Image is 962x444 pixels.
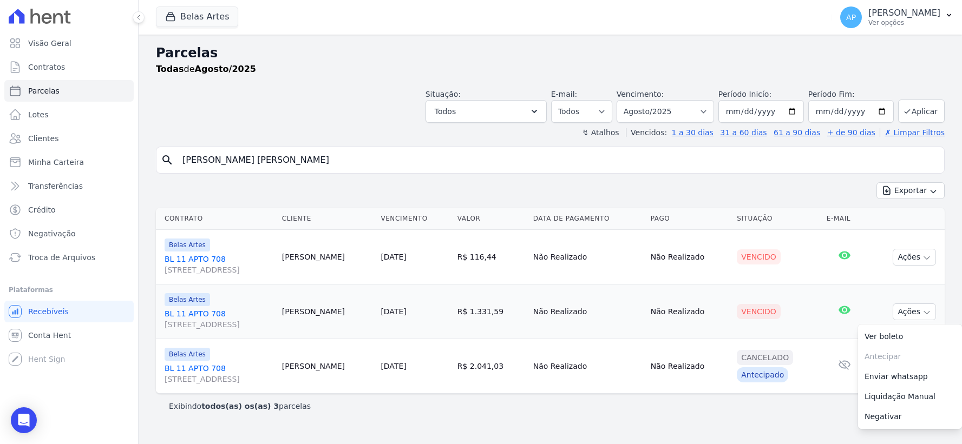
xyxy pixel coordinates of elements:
[4,56,134,78] a: Contratos
[646,284,732,339] td: Não Realizado
[195,64,256,74] strong: Agosto/2025
[28,330,71,341] span: Conta Hent
[176,149,940,171] input: Buscar por nome do lote ou do cliente
[846,14,856,21] span: AP
[165,348,210,361] span: Belas Artes
[529,339,646,394] td: Não Realizado
[4,128,134,149] a: Clientes
[453,339,529,394] td: R$ 2.041,03
[893,303,936,320] button: Ações
[858,387,962,407] a: Liquidação Manual
[435,105,456,118] span: Todos
[453,208,529,230] th: Valor
[737,304,781,319] div: Vencido
[893,249,936,266] button: Ações
[161,154,174,167] i: search
[381,253,406,261] a: [DATE]
[156,6,238,27] button: Belas Artes
[646,339,732,394] td: Não Realizado
[28,228,76,239] span: Negativação
[4,32,134,54] a: Visão Geral
[898,100,945,123] button: Aplicar
[868,18,940,27] p: Ver opções
[827,128,875,137] a: + de 90 dias
[28,252,95,263] span: Troca de Arquivos
[4,247,134,268] a: Troca de Arquivos
[28,157,84,168] span: Minha Carteira
[732,208,822,230] th: Situação
[156,208,278,230] th: Contrato
[28,85,60,96] span: Parcelas
[28,62,65,72] span: Contratos
[880,128,945,137] a: ✗ Limpar Filtros
[808,89,894,100] label: Período Fim:
[4,324,134,346] a: Conta Hent
[169,401,311,412] p: Exibindo parcelas
[4,175,134,197] a: Transferências
[165,308,273,330] a: BL 11 APTO 708[STREET_ADDRESS]
[201,402,279,410] b: todos(as) os(as) 3
[737,249,781,264] div: Vencido
[426,90,461,98] label: Situação:
[774,128,820,137] a: 61 a 90 dias
[376,208,453,230] th: Vencimento
[4,104,134,125] a: Lotes
[381,362,406,370] a: [DATE]
[28,306,69,317] span: Recebíveis
[11,407,37,433] div: Open Intercom Messenger
[529,284,646,339] td: Não Realizado
[165,293,210,306] span: Belas Artes
[165,264,273,275] span: [STREET_ADDRESS]
[4,80,134,102] a: Parcelas
[646,230,732,284] td: Não Realizado
[529,208,646,230] th: Data de Pagamento
[9,283,129,296] div: Plataformas
[551,90,578,98] label: E-mail:
[278,284,377,339] td: [PERSON_NAME]
[278,230,377,284] td: [PERSON_NAME]
[156,64,184,74] strong: Todas
[737,350,793,365] div: Cancelado
[165,363,273,385] a: BL 11 APTO 708[STREET_ADDRESS]
[4,301,134,322] a: Recebíveis
[4,151,134,173] a: Minha Carteira
[832,2,962,32] button: AP [PERSON_NAME] Ver opções
[165,374,273,385] span: [STREET_ADDRESS]
[278,208,377,230] th: Cliente
[672,128,714,137] a: 1 a 30 dias
[381,307,406,316] a: [DATE]
[28,181,83,191] span: Transferências
[278,339,377,394] td: [PERSON_NAME]
[529,230,646,284] td: Não Realizado
[646,208,732,230] th: Pago
[28,109,49,120] span: Lotes
[28,204,56,215] span: Crédito
[737,367,788,382] div: Antecipado
[156,63,256,76] p: de
[876,182,945,199] button: Exportar
[718,90,771,98] label: Período Inicío:
[165,319,273,330] span: [STREET_ADDRESS]
[858,327,962,347] a: Ver boleto
[858,347,962,367] span: Antecipar
[165,238,210,251] span: Belas Artes
[582,128,619,137] label: ↯ Atalhos
[617,90,664,98] label: Vencimento:
[858,367,962,387] a: Enviar whatsapp
[720,128,767,137] a: 31 a 60 dias
[4,199,134,221] a: Crédito
[868,8,940,18] p: [PERSON_NAME]
[28,133,58,144] span: Clientes
[453,284,529,339] td: R$ 1.331,59
[426,100,547,123] button: Todos
[453,230,529,284] td: R$ 116,44
[28,38,71,49] span: Visão Geral
[822,208,867,230] th: E-mail
[156,43,945,63] h2: Parcelas
[4,223,134,244] a: Negativação
[626,128,667,137] label: Vencidos:
[165,254,273,275] a: BL 11 APTO 708[STREET_ADDRESS]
